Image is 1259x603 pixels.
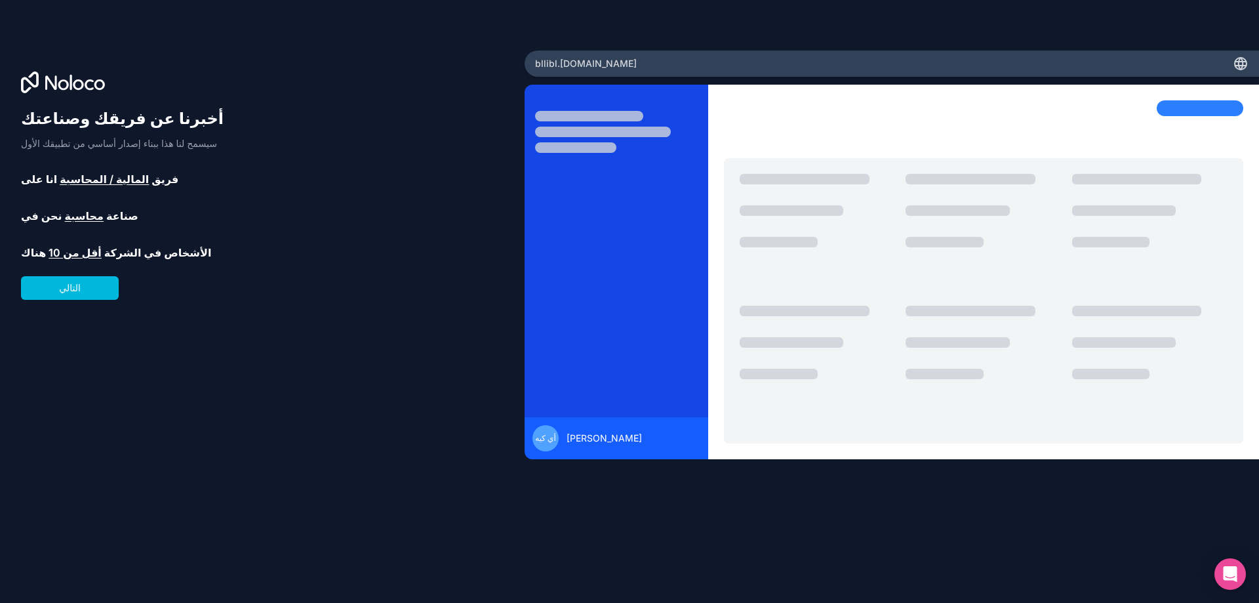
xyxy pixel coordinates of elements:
font: أقل من 10 [49,246,102,259]
font: المالية / المحاسبة [60,173,149,186]
div: فتح برنامج Intercom Messenger [1214,558,1246,590]
font: صناعة [106,209,138,222]
font: bllibl [535,58,557,69]
font: التالي [59,282,81,293]
font: [PERSON_NAME] [567,432,642,444]
font: الأشخاص في الشركة [104,246,212,259]
font: محاسبة [65,209,104,222]
font: .[DOMAIN_NAME] [557,58,637,69]
font: أي كيه [535,433,556,443]
font: نحن في [21,209,62,222]
button: التالي [21,276,119,300]
font: انا على [21,173,57,186]
font: هناك [21,246,46,259]
font: أخبرنا عن فريقك وصناعتك [21,109,224,128]
font: سيسمح لنا هذا ببناء إصدار أساسي من تطبيقك الأول [21,138,217,149]
font: فريق [151,173,178,186]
